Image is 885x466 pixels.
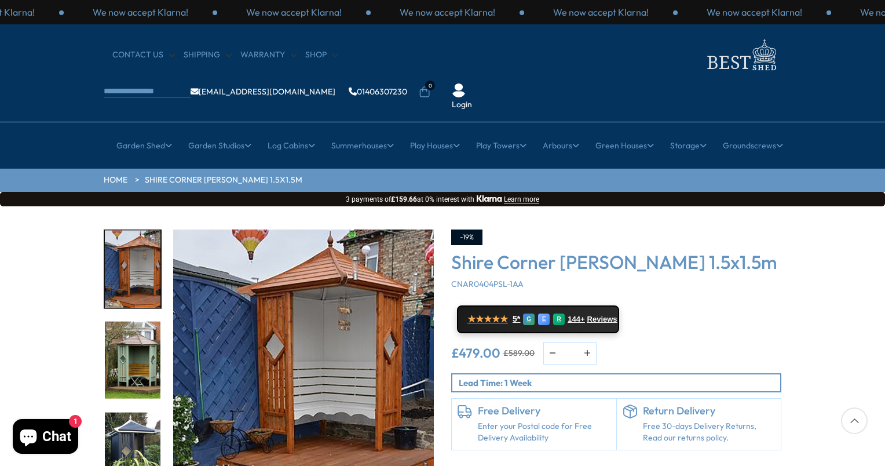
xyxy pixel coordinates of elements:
[467,314,508,325] span: ★★★★★
[246,6,342,19] p: We now accept Klarna!
[331,131,394,160] a: Summerhouses
[452,99,472,111] a: Login
[723,131,783,160] a: Groundscrews
[240,49,297,61] a: Warranty
[268,131,315,160] a: Log Cabins
[670,131,707,160] a: Storage
[305,49,338,61] a: Shop
[478,405,610,417] h6: Free Delivery
[459,377,780,389] p: Lead Time: 1 Week
[105,322,160,399] img: CornerArbour_4_1caa4938-d66b-432e-97f2-9a2771b1a1da_200x200.jpg
[9,419,82,457] inbox-online-store-chat: Shopify online store chat
[112,49,175,61] a: CONTACT US
[410,131,460,160] a: Play Houses
[503,349,535,357] del: £589.00
[476,131,526,160] a: Play Towers
[400,6,495,19] p: We now accept Klarna!
[587,315,617,324] span: Reviews
[105,231,160,308] img: CornerArbour_2_8b689c30-e373-473c-b224-20c6ad360ca3_200x200.jpg
[104,230,162,309] div: 3 / 14
[524,6,678,19] div: 3 / 3
[419,86,430,98] a: 0
[700,36,781,74] img: logo
[538,314,550,325] div: E
[104,174,127,186] a: HOME
[678,6,831,19] div: 1 / 3
[184,49,232,61] a: Shipping
[451,279,524,289] span: CNAR0404PSL-1AA
[478,421,610,443] a: Enter your Postal code for Free Delivery Availability
[425,81,435,90] span: 0
[568,315,584,324] span: 144+
[707,6,802,19] p: We now accept Klarna!
[451,251,781,273] h3: Shire Corner [PERSON_NAME] 1.5x1.5m
[452,83,466,97] img: User Icon
[104,321,162,400] div: 4 / 14
[553,6,649,19] p: We now accept Klarna!
[217,6,371,19] div: 1 / 3
[188,131,251,160] a: Garden Studios
[543,131,579,160] a: Arbours
[451,230,482,245] div: -19%
[116,131,172,160] a: Garden Shed
[145,174,302,186] a: Shire Corner [PERSON_NAME] 1.5x1.5m
[595,131,654,160] a: Green Houses
[553,314,565,325] div: R
[371,6,524,19] div: 2 / 3
[643,405,776,417] h6: Return Delivery
[93,6,188,19] p: We now accept Klarna!
[349,88,407,96] a: 01406307230
[643,421,776,443] p: Free 30-days Delivery Returns, Read our returns policy.
[523,314,535,325] div: G
[457,305,619,333] a: ★★★★★ 5* G E R 144+ Reviews
[64,6,217,19] div: 3 / 3
[191,88,335,96] a: [EMAIL_ADDRESS][DOMAIN_NAME]
[451,347,500,359] ins: £479.00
